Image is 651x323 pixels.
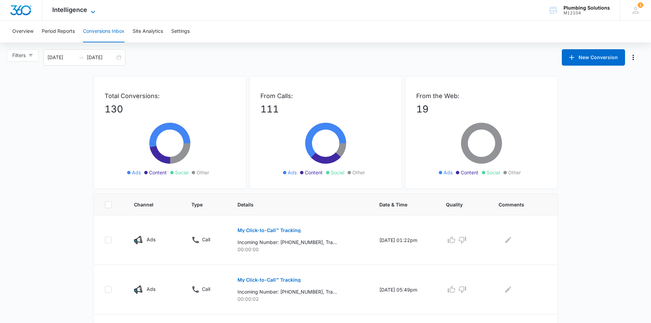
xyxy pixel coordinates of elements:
p: 19 [416,102,547,116]
p: Call [202,285,210,293]
p: Call [202,236,210,243]
p: Incoming Number: [PHONE_NUMBER], Tracking Number: [PHONE_NUMBER], Ring To: [PHONE_NUMBER], Caller... [238,288,337,295]
span: Other [352,169,365,176]
p: 111 [260,102,391,116]
span: swap-right [79,55,84,60]
p: From Calls: [260,91,391,100]
span: Social [331,169,344,176]
p: 00:00:02 [238,295,363,302]
span: Intelligence [52,6,87,13]
span: Content [305,169,323,176]
span: Channel [134,201,165,208]
button: Conversions Inbox [83,21,124,42]
button: Site Analytics [133,21,163,42]
button: Overview [12,21,33,42]
span: Filters [12,52,26,59]
td: [DATE] 05:49pm [371,265,438,314]
span: Date & Time [379,201,420,208]
p: 00:00:00 [238,246,363,253]
button: Period Reports [42,21,75,42]
p: Total Conversions: [105,91,235,100]
button: New Conversion [562,49,625,66]
td: [DATE] 01:22pm [371,215,438,265]
p: 130 [105,102,235,116]
span: Content [461,169,478,176]
button: My Click-to-Call™ Tracking [238,272,301,288]
input: End date [87,54,115,61]
p: My Click-to-Call™ Tracking [238,278,301,282]
button: Edit Comments [503,234,514,245]
span: Ads [444,169,452,176]
span: Type [191,201,211,208]
button: Filters [7,49,39,62]
p: Incoming Number: [PHONE_NUMBER], Tracking Number: [PHONE_NUMBER], Ring To: [PHONE_NUMBER], Caller... [238,239,337,246]
div: notifications count [638,2,643,8]
span: Ads [132,169,141,176]
button: My Click-to-Call™ Tracking [238,222,301,239]
span: 1 [638,2,643,8]
button: Settings [171,21,190,42]
p: Ads [147,285,155,293]
input: Start date [48,54,76,61]
span: Other [196,169,209,176]
span: Social [487,169,500,176]
div: account name [564,5,610,11]
div: account id [564,11,610,15]
span: Content [149,169,167,176]
span: Comments [499,201,537,208]
button: Edit Comments [503,284,514,295]
span: Ads [288,169,297,176]
span: Social [175,169,188,176]
button: Manage Numbers [628,52,639,63]
span: Other [508,169,521,176]
p: Ads [147,236,155,243]
p: From the Web: [416,91,547,100]
span: to [79,55,84,60]
span: Details [238,201,353,208]
span: Quality [446,201,472,208]
p: My Click-to-Call™ Tracking [238,228,301,233]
